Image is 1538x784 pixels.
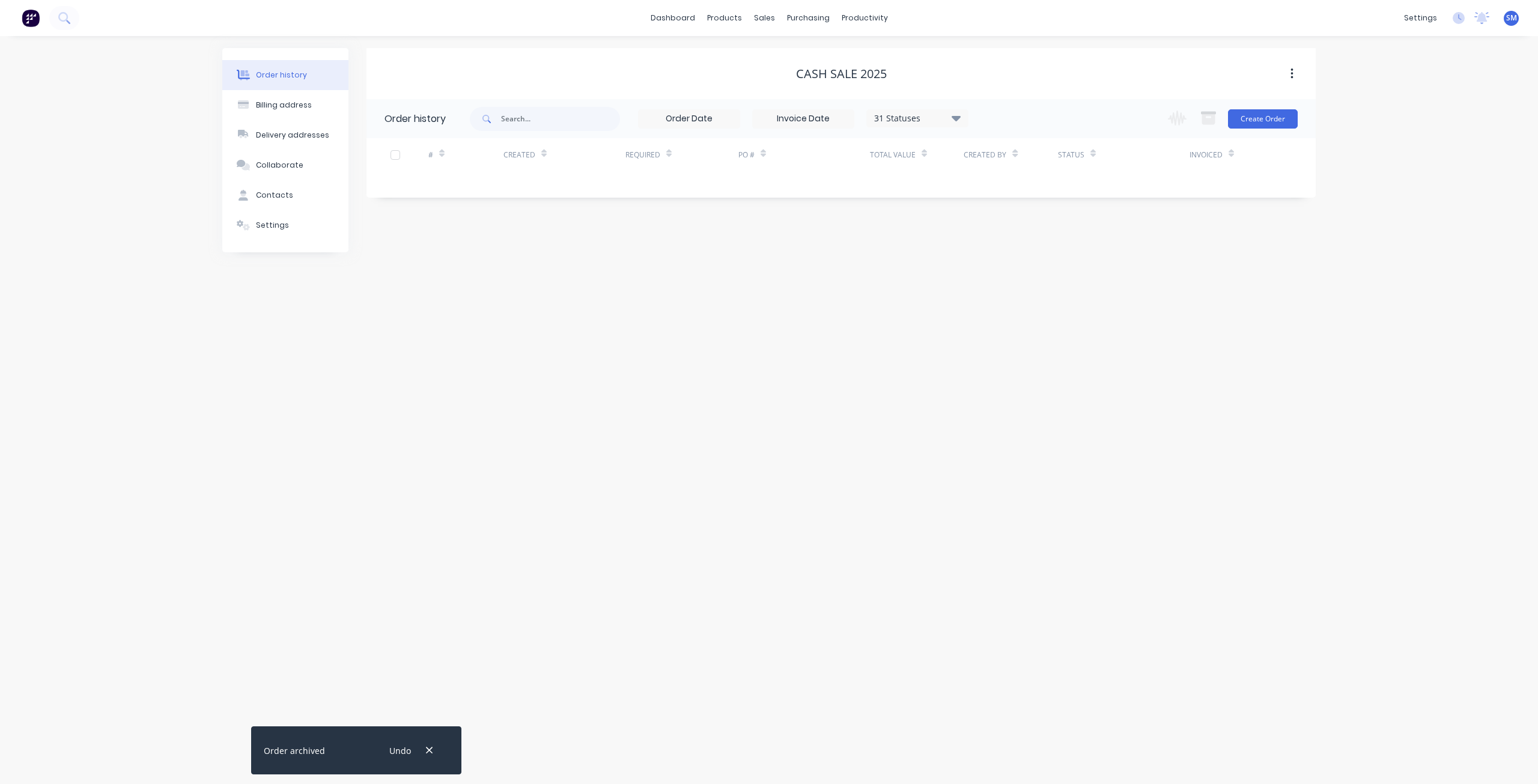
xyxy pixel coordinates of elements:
div: Order history [256,70,307,81]
button: Collaborate [222,150,348,180]
input: Search... [501,107,620,131]
input: Invoice Date [753,110,854,128]
button: Order history [222,60,348,90]
button: Billing address [222,90,348,120]
div: Total Value [870,150,916,160]
div: Status [1058,150,1084,160]
div: # [428,150,433,160]
div: Total Value [870,138,964,171]
div: Required [625,150,660,160]
div: PO # [738,138,870,171]
div: Invoiced [1190,138,1265,171]
div: Status [1058,138,1190,171]
div: 31 Statuses [867,112,968,125]
button: Contacts [222,180,348,210]
div: settings [1398,9,1443,27]
div: Order archived [264,744,325,757]
div: PO # [738,150,755,160]
div: Delivery addresses [256,130,329,141]
div: Settings [256,220,289,231]
div: Order history [384,112,446,126]
button: Settings [222,210,348,240]
button: Delivery addresses [222,120,348,150]
div: Contacts [256,190,293,201]
button: Undo [383,743,417,759]
div: products [701,9,748,27]
a: dashboard [645,9,701,27]
div: Required [625,138,738,171]
div: Created [503,138,625,171]
div: Created By [964,138,1057,171]
div: Created By [964,150,1006,160]
img: Factory [22,9,40,27]
div: CASH SALE 2025 [796,67,887,81]
div: sales [748,9,781,27]
div: Invoiced [1190,150,1223,160]
div: Created [503,150,535,160]
div: productivity [836,9,894,27]
span: SM [1506,13,1517,23]
input: Order Date [639,110,740,128]
button: Create Order [1228,109,1298,129]
div: Collaborate [256,160,303,171]
div: Billing address [256,100,312,111]
div: # [428,138,503,171]
div: purchasing [781,9,836,27]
